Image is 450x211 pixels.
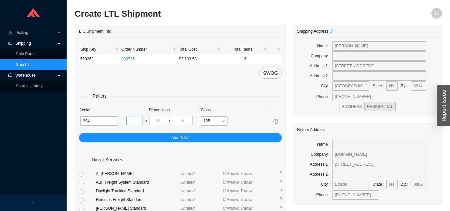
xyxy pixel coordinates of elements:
span: loading [277,197,282,202]
label: Company [311,51,332,61]
label: State [373,81,386,91]
span: Shipping [15,38,55,49]
th: Order Number sortable [120,45,178,54]
div: LTL Shipment Info [79,25,282,37]
button: Add Pallet [79,133,282,142]
span: Total Items [223,46,262,53]
h2: Create LTL Shipment [75,8,350,20]
span: RESIDENTIAL [367,104,393,109]
a: 939736 [121,57,135,61]
span: left [31,201,35,205]
label: City [321,180,332,189]
label: State [373,180,386,189]
span: JD [434,8,439,19]
span: 125 [204,117,225,125]
input: H [173,116,192,125]
span: BUSINESS [342,104,362,109]
div: x [169,117,171,124]
button: SWOG [259,68,282,79]
div: Return Address [297,123,438,136]
span: Unknown Transit [223,189,252,193]
th: Dimensions [119,105,200,115]
span: Ship Key [80,46,114,53]
span: Direct Services [87,156,128,164]
label: Phone [316,190,332,200]
label: Phone [316,92,332,101]
span: Unknown Transit [223,171,252,176]
label: Address 2 [310,170,332,179]
a: Ship LTL [16,62,32,67]
a: Ship Parcel [16,52,36,56]
span: Pallets [88,92,111,100]
label: Address 1 [310,61,332,71]
div: x [145,117,147,124]
div: Copy [329,28,333,35]
span: Unrated [181,180,195,185]
div: ABF Freight System Standard [96,179,181,186]
span: Unrated [181,197,195,202]
span: Add Pallet [171,134,190,141]
label: City [321,81,332,91]
a: Scan Inventory [16,84,43,88]
label: Name [317,41,332,51]
span: Total Cost [179,46,215,53]
div: Hercules Freight Standard [96,196,181,203]
label: Company [311,150,332,159]
span: Picking [15,27,55,38]
span: Unrated [181,189,195,193]
th: Weight [79,105,119,115]
span: Unrated [181,206,195,211]
input: L [126,116,143,125]
span: Unknown Transit [223,206,252,211]
th: Total Cost sortable [178,45,222,54]
div: A. [PERSON_NAME] [96,170,181,177]
td: 3 [222,54,269,64]
span: Unknown Transit [223,197,252,202]
label: Address 1 [310,160,332,169]
span: loading [277,206,282,210]
th: Ship Key sortable [79,45,120,54]
span: SWOG [263,69,278,77]
span: Unrated [181,171,195,176]
th: Class [200,105,270,115]
button: close-circle [271,117,280,126]
td: 529262 [79,54,120,64]
span: loading [277,171,282,176]
span: Warehouse [15,70,55,81]
th: undefined sortable [268,45,282,54]
span: copy [329,29,333,33]
label: Zip [401,180,411,189]
label: Zip [401,81,411,91]
div: Daylight Trucking Standard [96,188,181,194]
th: Total Items sortable [222,45,269,54]
label: Name [317,140,332,149]
td: $2,103.53 [178,54,222,64]
span: Shipping Address [297,29,333,34]
span: Unknown Transit [223,180,252,185]
span: Order Number [121,46,171,53]
label: Address 2 [310,71,332,81]
input: W [150,116,166,125]
span: loading [277,180,282,184]
span: loading [277,188,282,193]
